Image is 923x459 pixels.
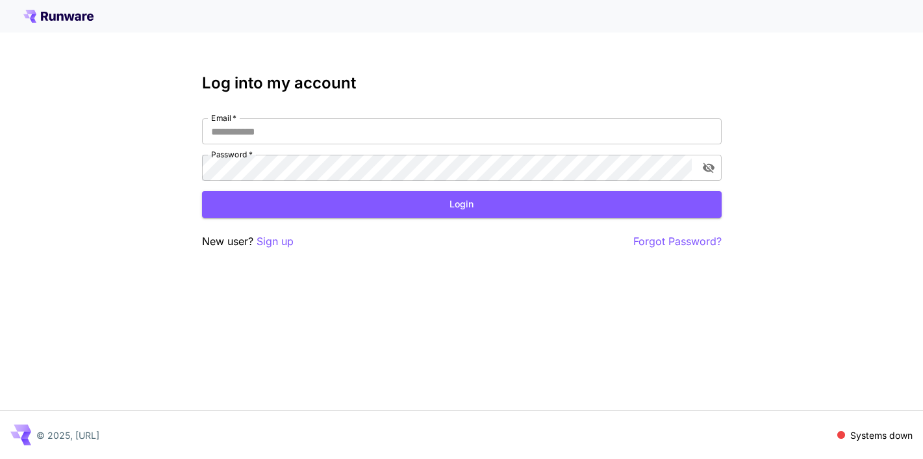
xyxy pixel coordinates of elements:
[202,191,722,218] button: Login
[633,233,722,250] button: Forgot Password?
[202,233,294,250] p: New user?
[202,74,722,92] h3: Log into my account
[211,149,253,160] label: Password
[850,428,913,442] p: Systems down
[697,156,720,179] button: toggle password visibility
[211,112,236,124] label: Email
[257,233,294,250] button: Sign up
[36,428,99,442] p: © 2025, [URL]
